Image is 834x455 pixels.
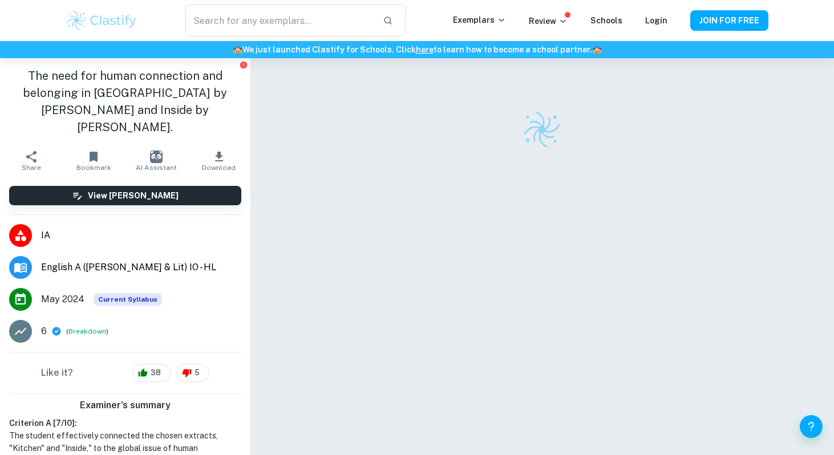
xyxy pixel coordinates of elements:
[144,367,167,379] span: 38
[453,14,506,26] p: Exemplars
[800,415,823,438] button: Help and Feedback
[94,293,162,306] div: This exemplar is based on the current syllabus. Feel free to refer to it for inspiration/ideas wh...
[88,189,179,202] h6: View [PERSON_NAME]
[41,292,84,306] span: May 2024
[5,399,246,412] h6: Examiner's summary
[9,67,241,136] h1: The need for human connection and belonging in [GEOGRAPHIC_DATA] by [PERSON_NAME] and Inside by [...
[76,164,111,172] span: Bookmark
[176,364,209,382] div: 5
[41,366,73,380] h6: Like it?
[2,43,832,56] h6: We just launched Clastify for Schools. Click to learn how to become a school partner.
[63,145,125,177] button: Bookmark
[41,261,241,274] span: English A ([PERSON_NAME] & Lit) IO - HL
[188,367,206,379] span: 5
[202,164,236,172] span: Download
[529,15,568,27] p: Review
[68,326,106,336] button: Breakdown
[66,326,108,337] span: ( )
[645,16,667,25] a: Login
[590,16,622,25] a: Schools
[125,145,188,177] button: AI Assistant
[132,364,171,382] div: 38
[185,5,374,36] input: Search for any exemplars...
[41,229,241,242] span: IA
[94,293,162,306] span: Current Syllabus
[522,109,562,149] img: Clastify logo
[136,164,177,172] span: AI Assistant
[9,186,241,205] button: View [PERSON_NAME]
[66,9,138,32] img: Clastify logo
[188,145,250,177] button: Download
[416,45,434,54] a: here
[41,324,47,338] p: 6
[22,164,41,172] span: Share
[690,10,768,31] button: JOIN FOR FREE
[592,45,602,54] span: 🏫
[240,60,248,69] button: Report issue
[233,45,242,54] span: 🏫
[150,151,163,163] img: AI Assistant
[9,417,241,429] h6: Criterion A [ 7 / 10 ]:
